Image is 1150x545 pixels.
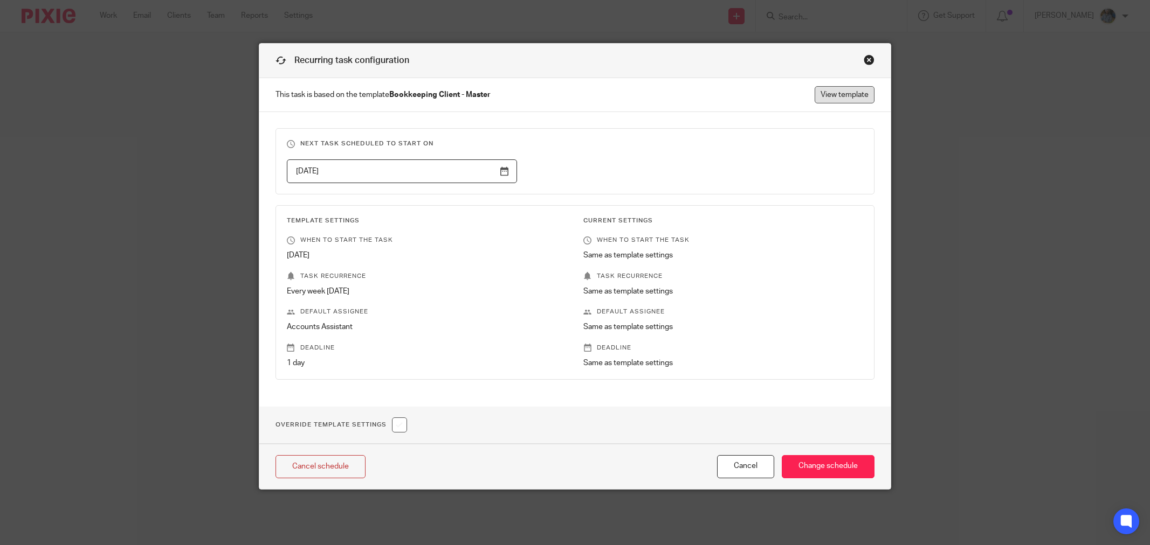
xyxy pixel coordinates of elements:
a: View template [815,86,874,103]
p: Task recurrence [583,272,863,281]
p: Same as template settings [583,286,863,297]
p: When to start the task [583,236,863,244]
p: Same as template settings [583,358,863,368]
p: Same as template settings [583,322,863,332]
p: Accounts Assistant [287,322,567,332]
h1: Recurring task configuration [276,54,409,67]
p: When to start the task [287,236,567,244]
p: Deadline [583,344,863,352]
p: Same as template settings [583,250,863,261]
p: Every week [DATE] [287,286,567,297]
a: Cancel schedule [276,455,366,478]
h1: Override Template Settings [276,417,407,432]
strong: Bookkeeping Client - Master [389,91,491,99]
p: Default assignee [583,308,863,316]
p: 1 day [287,358,567,368]
div: Close this dialog window [864,54,874,65]
h3: Next task scheduled to start on [287,139,863,148]
p: Default assignee [287,308,567,316]
p: Deadline [287,344,567,352]
h3: Template Settings [287,216,567,225]
p: [DATE] [287,250,567,261]
input: Change schedule [782,455,874,478]
button: Cancel [717,455,774,478]
h3: Current Settings [583,216,863,225]
p: Task recurrence [287,272,567,281]
span: This task is based on the template [276,89,491,100]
